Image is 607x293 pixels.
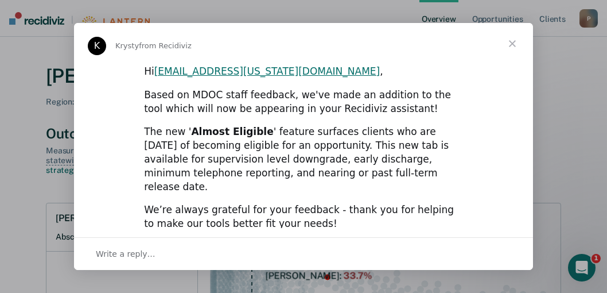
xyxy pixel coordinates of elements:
b: Almost Eligible [191,126,273,137]
div: Hi , [144,65,463,79]
div: Based on MDOC staff feedback, we've made an addition to the tool which will now be appearing in y... [144,88,463,116]
span: from Recidiviz [139,41,192,50]
span: Write a reply… [96,246,155,261]
div: We’re always grateful for your feedback - thank you for helping to make our tools better fit your... [144,203,463,231]
span: Krysty [115,41,139,50]
div: Profile image for Krysty [88,37,106,55]
div: Open conversation and reply [74,237,533,270]
span: Close [492,23,533,64]
a: [EMAIL_ADDRESS][US_STATE][DOMAIN_NAME] [154,65,380,77]
div: The new ' ' feature surfaces clients who are [DATE] of becoming eligible for an opportunity. This... [144,125,463,194]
